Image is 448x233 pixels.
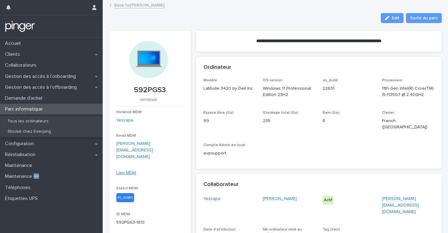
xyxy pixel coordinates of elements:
p: 592PGS3-1613 [116,219,184,226]
p: Gestion des accès à l’offboarding [2,84,82,90]
button: Edit [381,13,404,23]
p: Parc informatique [2,106,48,112]
h2: Collaborateur [203,181,239,188]
span: Instance MDM [116,110,142,114]
span: Date d'attribution [203,228,236,231]
span: Ram (Go) [323,111,339,115]
span: Statut MDM [116,187,138,190]
span: Modèle [203,78,217,82]
p: Demande d'achat [2,95,48,101]
p: Tous les ordinateurs [2,119,54,124]
p: Collaborateurs [2,62,41,68]
p: Configuration [2,141,39,147]
img: mTgBEunGTSyRkCgitkcU [5,20,35,33]
p: 235 [263,118,315,124]
a: Lien MDM [116,171,136,175]
div: in_mdm [116,193,134,202]
p: 11th Gen Intel(R) Core(TM) i5-1135G7 @ 2.40GHz [382,85,434,98]
p: Clients [2,51,25,57]
p: Accueil [2,40,26,46]
p: Stocké chez Everping [2,129,56,134]
p: 8 [323,118,375,124]
a: [PERSON_NAME][EMAIL_ADDRESS][DOMAIN_NAME] [382,197,419,214]
a: Back to[PERSON_NAME] [114,1,165,8]
span: Processeur [382,78,402,82]
a: [PERSON_NAME][EMAIL_ADDRESS][DOMAIN_NAME] [116,141,153,159]
p: Étiquettes UPS [2,196,43,202]
p: Latitude 3420 by Dell Inc. [203,85,256,92]
span: Clavier [382,111,394,115]
span: Sortir du parc [410,15,438,21]
a: [PERSON_NAME] [263,196,297,202]
p: evpsupport, [203,150,256,157]
p: Gestion des accès à l’onboarding [2,74,81,79]
p: Maintenance [2,163,37,169]
span: Edit [392,16,399,20]
span: Compte Admin en local [203,143,245,147]
a: Yescapa [116,117,133,124]
div: Actif [323,196,334,205]
button: Sortir du parc [406,13,442,23]
span: Email MDM [116,134,136,138]
p: Téléphones [2,185,35,191]
h2: Ordinateur [203,64,231,71]
p: Maintenance 🆕 [2,174,44,179]
span: OS version [263,78,282,82]
p: Réinitialisation [2,152,40,158]
span: os_build [323,78,338,82]
span: Tag client [323,228,340,231]
a: Yescapa [203,196,220,202]
span: Espace libre (Go) [203,111,234,115]
p: Windows 11 Professional Edition 23H2 [263,85,315,98]
p: 22631 [323,85,375,92]
p: 592PGS3 [116,86,184,95]
p: French ([GEOGRAPHIC_DATA]) [382,118,434,131]
p: windows [116,97,181,102]
span: Stockage total (Go) [263,111,298,115]
p: 99 [203,118,256,124]
span: ID MDM [116,212,130,216]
